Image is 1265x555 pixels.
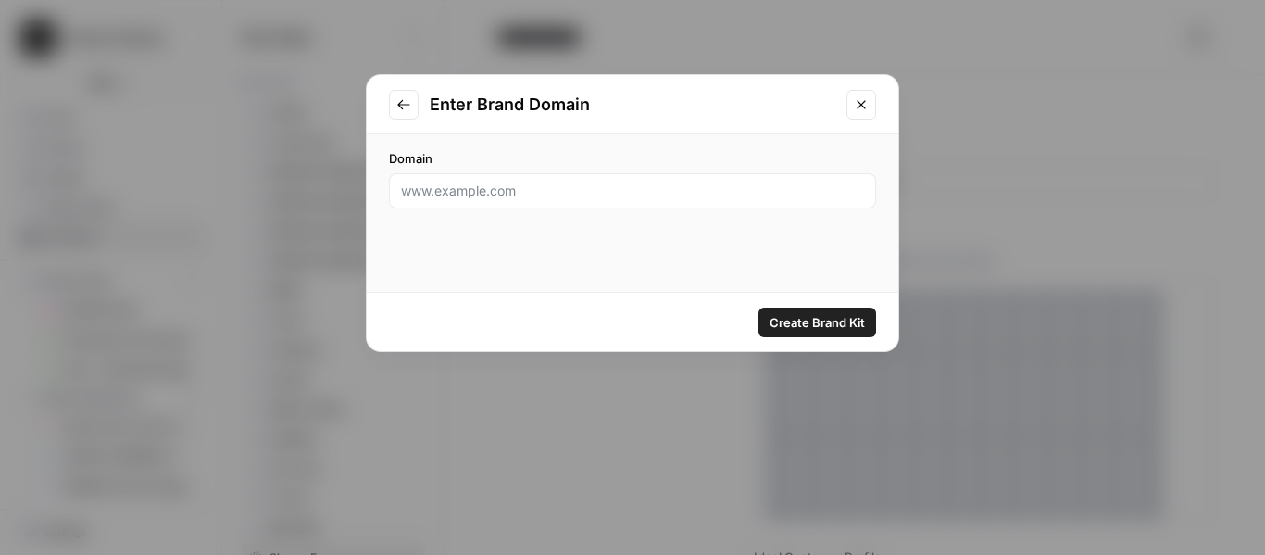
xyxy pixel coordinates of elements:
button: Go to previous step [389,90,419,120]
input: www.example.com [401,182,864,200]
button: Close modal [846,90,876,120]
label: Domain [389,149,876,168]
h2: Enter Brand Domain [430,92,835,118]
button: Create Brand Kit [758,308,876,337]
span: Create Brand Kit [770,313,865,332]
